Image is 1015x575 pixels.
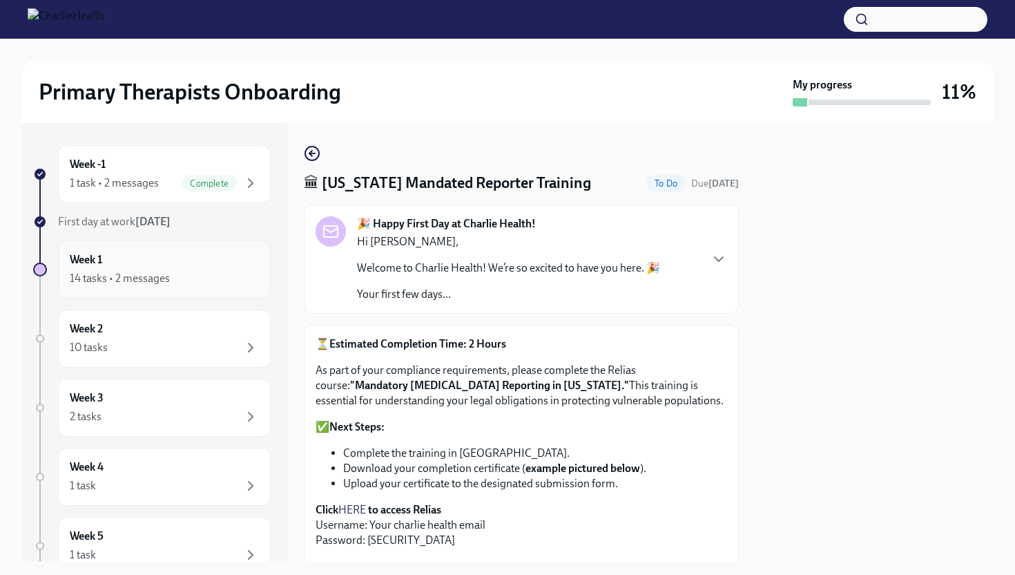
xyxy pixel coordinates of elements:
div: 1 task • 2 messages [70,176,159,191]
h4: 🏛 [US_STATE] Mandated Reporter Training [304,173,591,194]
p: As part of your compliance requirements, please complete the Relias course: This training is esse... [316,363,727,408]
li: Complete the training in [GEOGRAPHIC_DATA]. [343,446,727,461]
span: To Do [646,178,686,189]
p: Username: Your charlie health email Password: [SECURITY_DATA] [316,502,727,548]
a: Week 51 task [33,517,271,575]
p: Welcome to Charlie Health! We’re so excited to have you here. 🎉 [357,261,660,276]
div: 10 tasks [70,340,108,355]
h3: 11% [942,79,976,104]
strong: [DATE] [135,215,171,228]
div: 14 tasks • 2 messages [70,271,170,286]
span: First day at work [58,215,171,228]
strong: [DATE] [708,178,739,189]
strong: Estimated Completion Time: 2 Hours [329,337,506,350]
p: ✅ [316,420,727,435]
h6: Week 3 [70,390,104,406]
a: Week 114 tasks • 2 messages [33,241,271,299]
strong: to access Relias [368,503,441,516]
div: 1 task [70,478,96,493]
strong: "Mandatory [MEDICAL_DATA] Reporting in [US_STATE]." [350,379,629,392]
h6: Week 1 [70,252,102,267]
strong: 🎉 Happy First Day at Charlie Health! [357,216,536,232]
div: 2 tasks [70,409,101,424]
strong: example pictured below [525,462,640,475]
div: 1 task [70,547,96,563]
strong: My progress [793,77,852,93]
a: HERE [338,503,366,516]
p: ⏳ [316,337,727,352]
li: Upload your certificate to the designated submission form. [343,476,727,491]
a: Week 32 tasks [33,379,271,437]
span: August 22nd, 2025 09:00 [691,177,739,190]
h6: Week 2 [70,321,103,337]
span: Due [691,178,739,189]
h6: Week 5 [70,529,104,544]
a: Week -11 task • 2 messagesComplete [33,145,271,203]
a: Week 41 task [33,448,271,506]
img: CharlieHealth [28,8,104,30]
a: First day at work[DATE] [33,214,271,229]
li: Download your completion certificate ( ). [343,461,727,476]
h6: Week -1 [70,157,106,172]
strong: Next Steps: [329,420,385,433]
h2: Primary Therapists Onboarding [39,78,341,106]
p: Hi [PERSON_NAME], [357,234,660,249]
strong: Click [316,503,338,516]
span: Complete [182,178,237,189]
p: Your first few days... [357,287,660,302]
h6: Week 4 [70,460,104,475]
a: Week 210 tasks [33,310,271,368]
